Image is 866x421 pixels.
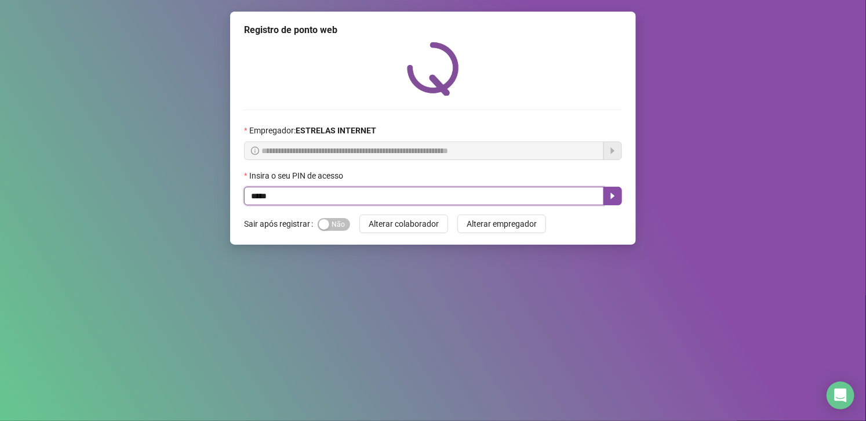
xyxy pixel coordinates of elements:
span: Empregador : [249,124,376,137]
div: Registro de ponto web [244,23,622,37]
label: Sair após registrar [244,215,318,233]
div: Open Intercom Messenger [827,382,854,409]
img: QRPoint [407,42,459,96]
strong: ESTRELAS INTERNET [296,126,376,135]
label: Insira o seu PIN de acesso [244,169,351,182]
span: info-circle [251,147,259,155]
span: Alterar empregador [467,217,537,230]
button: Alterar colaborador [359,215,448,233]
span: Alterar colaborador [369,217,439,230]
button: Alterar empregador [457,215,546,233]
span: caret-right [608,191,617,201]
